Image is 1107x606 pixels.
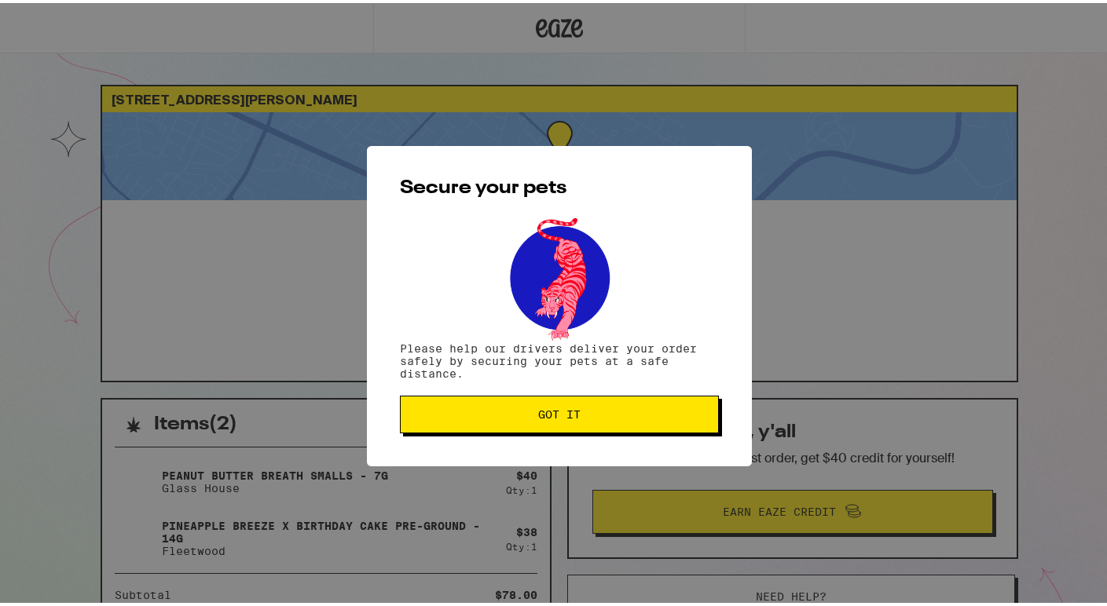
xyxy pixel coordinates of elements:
span: Got it [538,406,581,417]
button: Got it [400,392,719,430]
h2: Secure your pets [400,176,719,195]
span: Hi. Need any help? [9,11,113,24]
img: pets [495,210,624,339]
p: Please help our drivers deliver your order safely by securing your pets at a safe distance. [400,339,719,377]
